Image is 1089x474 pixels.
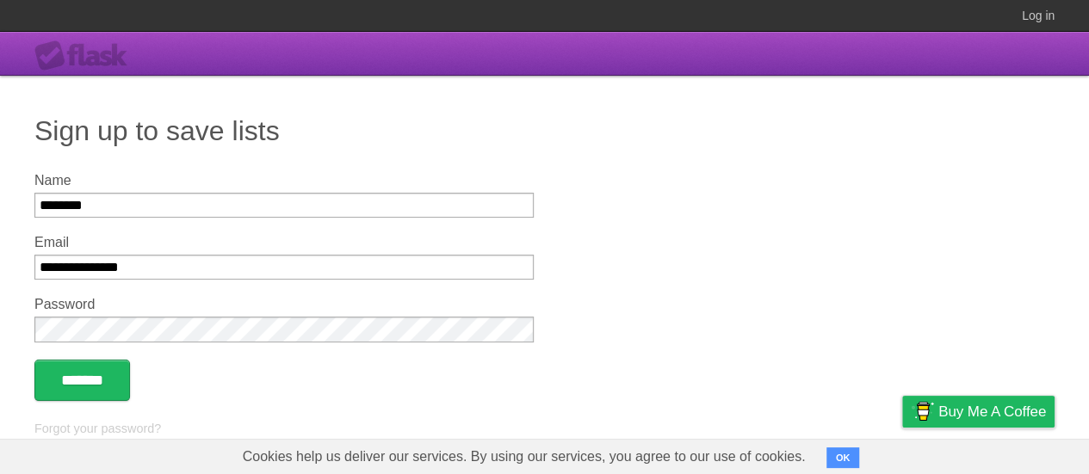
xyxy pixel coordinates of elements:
[938,397,1046,427] span: Buy me a coffee
[34,173,534,188] label: Name
[34,235,534,250] label: Email
[34,297,534,312] label: Password
[902,396,1055,428] a: Buy me a coffee
[911,397,934,426] img: Buy me a coffee
[826,447,860,468] button: OK
[34,110,1055,151] h1: Sign up to save lists
[34,40,138,71] div: Flask
[226,440,823,474] span: Cookies help us deliver our services. By using our services, you agree to our use of cookies.
[34,422,161,435] a: Forgot your password?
